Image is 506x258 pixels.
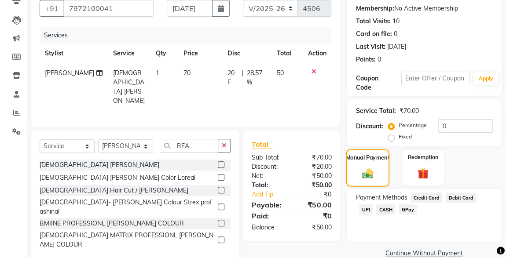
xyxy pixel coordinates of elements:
div: Services [40,27,338,44]
div: Last Visit: [356,42,385,51]
div: ₹70.00 [399,106,418,116]
div: 0 [377,55,381,64]
div: [DATE] [387,42,406,51]
span: GPay [399,204,417,214]
span: Credit Card [411,193,442,203]
div: 10 [392,17,399,26]
span: 20 F [227,69,238,87]
div: BMIINE PROFESSIONL [PERSON_NAME] COLOUR [40,219,184,228]
div: ₹0 [299,190,338,199]
input: Search or Scan [160,139,218,153]
div: ₹70.00 [292,153,338,162]
div: [DEMOGRAPHIC_DATA] [PERSON_NAME] Color Loreal [40,173,195,182]
th: Action [302,44,331,63]
div: Net: [245,171,292,181]
label: Fixed [398,133,411,141]
div: Service Total: [356,106,396,116]
div: ₹50.00 [292,181,338,190]
label: Manual Payment [346,153,390,162]
span: UPI [359,204,373,214]
th: Total [271,44,303,63]
div: Discount: [245,162,292,171]
span: 1 [155,69,159,77]
div: ₹50.00 [292,171,338,181]
div: [DEMOGRAPHIC_DATA]- [PERSON_NAME] Colour Strex profashinal [40,198,214,216]
th: Disc [222,44,271,63]
a: Add Tip [245,190,299,199]
div: Total Visits: [356,17,390,26]
input: Enter Offer / Coupon Code [401,72,470,85]
div: Payable: [245,200,292,210]
span: Total [252,140,272,149]
span: [DEMOGRAPHIC_DATA] [PERSON_NAME] [113,69,145,105]
div: 0 [393,29,397,39]
div: Paid: [245,211,292,221]
th: Price [178,44,222,63]
th: Service [108,44,150,63]
span: 70 [183,69,191,77]
img: _gift.svg [414,167,433,181]
div: Membership: [356,4,394,13]
label: Redemption [408,153,438,161]
div: [DEMOGRAPHIC_DATA] [PERSON_NAME] [40,160,159,170]
div: [DEMOGRAPHIC_DATA] MATRIX PROFESSIONL [PERSON_NAME] COLOUR [40,231,214,249]
div: Total: [245,181,292,190]
span: 50 [277,69,284,77]
th: Qty [150,44,178,63]
span: CASH [376,204,395,214]
div: ₹50.00 [292,223,338,232]
button: Apply [473,72,499,85]
span: Debit Card [446,193,476,203]
span: 28.57 % [247,69,266,87]
span: [PERSON_NAME] [45,69,94,77]
span: Payment Methods [356,193,407,202]
span: | [242,69,243,87]
img: _cash.svg [359,167,377,179]
div: Points: [356,55,375,64]
a: Continue Without Payment [348,249,500,258]
div: ₹0 [292,211,338,221]
div: Balance : [245,223,292,232]
div: ₹50.00 [292,200,338,210]
div: Sub Total: [245,153,292,162]
div: No Active Membership [356,4,493,13]
div: Discount: [356,122,383,131]
div: Coupon Code [356,74,401,92]
div: ₹20.00 [292,162,338,171]
label: Percentage [398,121,426,129]
div: [DEMOGRAPHIC_DATA] Hair Cut / [PERSON_NAME] [40,186,188,195]
div: Card on file: [356,29,392,39]
th: Stylist [40,44,108,63]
